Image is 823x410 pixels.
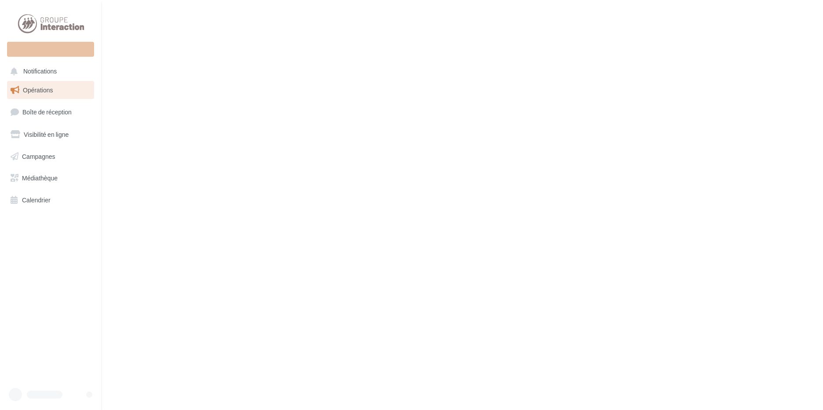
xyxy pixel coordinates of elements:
a: Campagnes [5,147,96,166]
a: Opérations [5,81,96,99]
span: Boîte de réception [22,108,72,116]
a: Calendrier [5,191,96,209]
a: Visibilité en ligne [5,125,96,144]
span: Médiathèque [22,174,58,182]
a: Médiathèque [5,169,96,187]
span: Campagnes [22,152,55,160]
a: Boîte de réception [5,102,96,121]
span: Opérations [23,86,53,94]
span: Notifications [23,68,57,75]
div: Nouvelle campagne [7,42,94,57]
span: Visibilité en ligne [24,131,69,138]
span: Calendrier [22,196,51,204]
